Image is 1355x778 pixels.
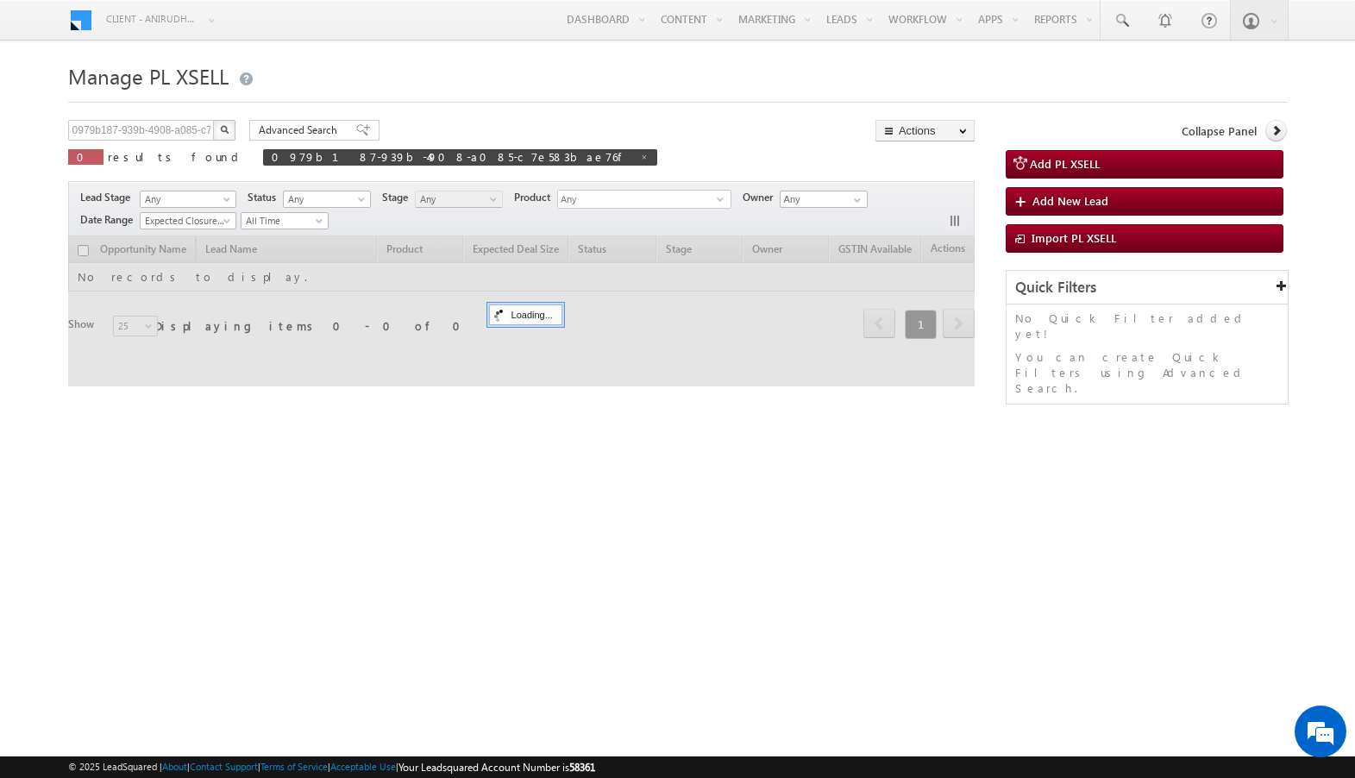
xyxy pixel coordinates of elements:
a: Expected Closure Date [140,212,236,229]
span: Any [416,191,498,207]
a: Contact Support [190,761,258,772]
button: Actions [875,120,975,141]
span: 58361 [569,761,595,774]
span: Manage PL XSELL [68,62,229,90]
span: select [717,195,731,203]
span: Owner [743,190,780,205]
span: Expected Closure Date [141,213,230,229]
a: All Time [241,212,329,229]
span: Any [141,191,230,207]
span: Client - anirudhparuilsquat (58361) [106,10,197,28]
span: Add New Lead [1032,193,1108,208]
p: You can create Quick Filters using Advanced Search. [1015,349,1279,396]
a: Any [140,191,236,208]
span: Import PL XSELL [1032,230,1116,245]
a: Any [283,191,371,208]
span: 0 [77,149,95,164]
span: results found [108,149,245,164]
span: Any [284,191,366,207]
span: Your Leadsquared Account Number is [398,761,595,774]
span: Add PL XSELL [1030,156,1100,171]
a: About [162,761,187,772]
span: Collapse Panel [1182,123,1257,139]
span: Status [248,190,283,205]
span: Stage [382,190,415,205]
span: © 2025 LeadSquared | | | | | [68,759,595,775]
input: Type to Search [780,191,868,208]
span: Any [558,191,717,210]
a: Show All Items [844,191,866,209]
span: Lead Stage [80,190,137,205]
span: Date Range [80,212,140,228]
span: Advanced Search [259,122,342,138]
div: Quick Filters [1007,271,1288,304]
img: Search [220,125,229,134]
span: Product [514,190,557,205]
span: All Time [242,213,323,229]
span: 0979b187-939b-4908-a085-c7e583bae76f [272,149,631,164]
a: Acceptable Use [330,761,396,772]
div: Any [557,190,731,209]
a: Any [415,191,503,208]
p: No Quick Filter added yet! [1015,311,1279,342]
a: Terms of Service [260,761,328,772]
div: Loading... [489,304,562,325]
